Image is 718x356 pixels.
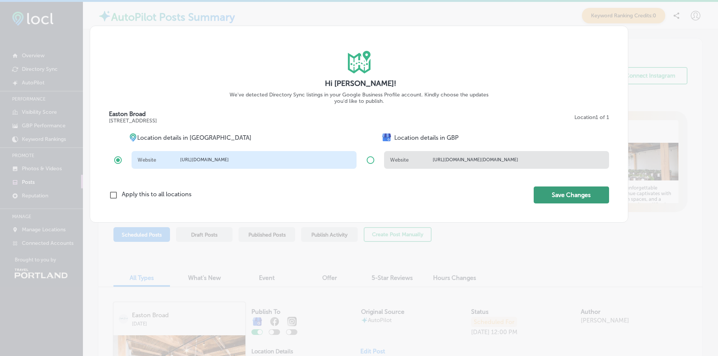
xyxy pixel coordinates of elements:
[534,186,609,203] button: Save Changes
[379,130,394,145] img: e7ababfa220611ac49bdb491a11684a6.png
[325,79,396,88] label: Hi [PERSON_NAME]!
[137,134,251,141] p: Location details in [GEOGRAPHIC_DATA]
[109,118,157,124] p: [STREET_ADDRESS]
[394,134,459,141] p: Location details in GBP
[129,133,137,142] img: cba84b02adce74ede1fb4a8549a95eca.png
[122,191,191,200] p: Apply this to all locations
[138,157,180,163] h5: Website
[433,157,603,162] p: [URL][DOMAIN_NAME][DOMAIN_NAME]
[574,114,609,121] p: Location 1 of 1
[229,92,489,104] p: We've detected Directory Sync listings in your Google Business Profile account. Kindly choose the...
[390,157,433,163] h5: Website
[180,157,351,162] p: [URL][DOMAIN_NAME]
[109,110,157,118] p: Easton Broad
